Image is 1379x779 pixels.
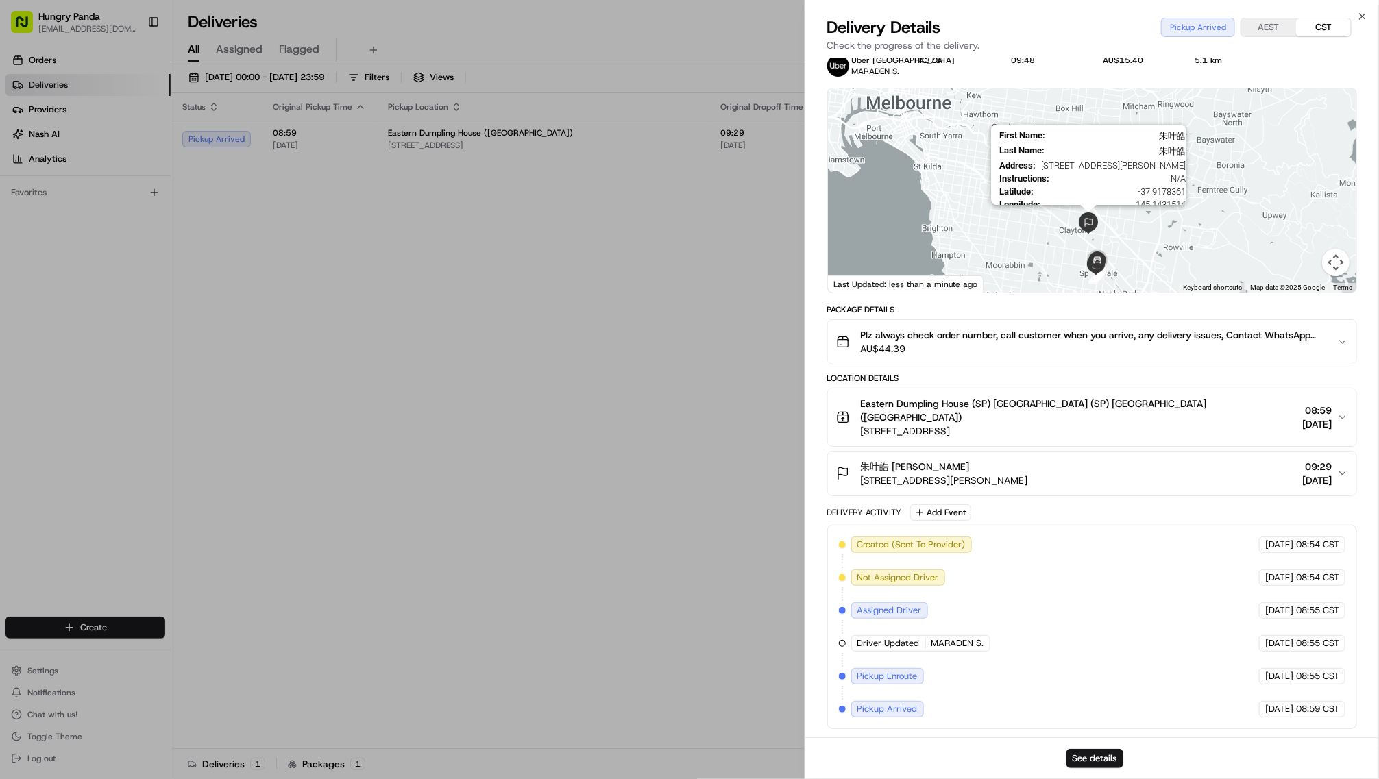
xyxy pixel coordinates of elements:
span: [DATE] [1302,473,1332,487]
div: Delivery Activity [827,507,902,518]
span: [DATE] [1265,637,1293,650]
div: Past conversations [14,275,92,286]
span: [STREET_ADDRESS][PERSON_NAME] [861,473,1028,487]
p: Welcome 👋 [14,151,249,173]
img: Bea Lacdao [14,296,36,318]
span: Not Assigned Driver [857,571,939,584]
span: [DATE] [1302,417,1332,431]
span: Driver Updated [857,637,920,650]
div: Package Details [827,304,1357,315]
a: Powered byPylon [97,436,166,447]
span: [DATE] [1265,571,1293,584]
span: Latitude : [999,186,1034,197]
input: Clear [36,185,226,199]
span: 8月19日 [121,309,154,320]
button: 4373F [919,55,945,66]
img: uber-new-logo.jpeg [827,55,849,77]
div: AU$15.40 [1103,55,1173,66]
span: MARADEN S. [852,66,900,77]
a: 📗Knowledge Base [8,397,110,422]
span: Instructions : [999,173,1049,184]
span: Address : [999,160,1036,171]
span: 08:55 CST [1296,604,1339,617]
span: Uber [GEOGRAPHIC_DATA] [852,55,955,66]
span: Pickup Arrived [857,703,918,715]
img: Nash [14,110,41,138]
span: Knowledge Base [27,403,105,417]
a: 💻API Documentation [110,397,225,422]
span: -37.9178361 [1039,186,1186,197]
span: Pickup Enroute [857,670,918,682]
span: [PERSON_NAME] [42,309,111,320]
button: Add Event [910,504,971,521]
span: N/A [1055,173,1186,184]
a: Terms (opens in new tab) [1333,284,1352,291]
span: • [45,346,50,357]
span: Pylon [136,436,166,447]
div: 📗 [14,404,25,415]
span: [DATE] [1265,703,1293,715]
div: Last Updated: less than a minute ago [828,275,984,293]
span: 朱叶皓 [1051,130,1186,143]
div: Start new chat [62,227,225,241]
button: See details [1066,749,1123,768]
span: 09:29 [1302,460,1332,473]
img: 1753817452368-0c19585d-7be3-40d9-9a41-2dc781b3d1eb [29,227,53,252]
span: 08:54 CST [1296,571,1339,584]
span: Assigned Driver [857,604,922,617]
span: 朱叶皓 [PERSON_NAME] [861,460,970,473]
div: We're available if you need us! [62,241,188,252]
span: AU$44.39 [861,342,1326,356]
button: Keyboard shortcuts [1183,283,1242,293]
span: Last Name : [999,145,1045,158]
span: API Documentation [130,403,220,417]
img: 1736555255976-a54dd68f-1ca7-489b-9aae-adbdc363a1c4 [27,310,38,321]
button: 朱叶皓 [PERSON_NAME][STREET_ADDRESS][PERSON_NAME]09:29[DATE] [828,452,1356,495]
button: See all [212,272,249,288]
span: 08:59 [1302,404,1332,417]
span: Eastern Dumpling House (SP) [GEOGRAPHIC_DATA] (SP) [GEOGRAPHIC_DATA] ([GEOGRAPHIC_DATA]) [861,397,1297,424]
span: First Name : [999,130,1045,143]
span: Longitude : [999,199,1040,210]
button: Start new chat [233,232,249,248]
span: Map data ©2025 Google [1250,284,1325,291]
div: 5.1 km [1195,55,1265,66]
span: MARADEN S. [931,637,984,650]
span: 08:55 CST [1296,637,1339,650]
button: CST [1296,18,1351,36]
a: Open this area in Google Maps (opens a new window) [831,275,877,293]
span: [DATE] [1265,604,1293,617]
span: [DATE] [1265,670,1293,682]
span: [DATE] [1265,539,1293,551]
div: 09:48 [1011,55,1081,66]
span: [STREET_ADDRESS][PERSON_NAME] [1041,160,1186,171]
p: Check the progress of the delivery. [827,38,1357,52]
span: • [114,309,119,320]
span: Created (Sent To Provider) [857,539,966,551]
span: [STREET_ADDRESS] [861,424,1297,438]
button: AEST [1241,18,1296,36]
img: Google [831,275,877,293]
span: 8月15日 [53,346,85,357]
span: 朱叶皓 [1050,145,1186,158]
button: Eastern Dumpling House (SP) [GEOGRAPHIC_DATA] (SP) [GEOGRAPHIC_DATA] ([GEOGRAPHIC_DATA])[STREET_A... [828,388,1356,446]
span: Plz always check order number, call customer when you arrive, any delivery issues, Contact WhatsA... [861,328,1326,342]
span: 08:55 CST [1296,670,1339,682]
button: Map camera controls [1322,249,1350,276]
span: Delivery Details [827,16,941,38]
div: Location Details [827,373,1357,384]
span: 08:59 CST [1296,703,1339,715]
div: 💻 [116,404,127,415]
img: 1736555255976-a54dd68f-1ca7-489b-9aae-adbdc363a1c4 [14,227,38,252]
span: 145.1431514 [1046,199,1186,210]
button: Plz always check order number, call customer when you arrive, any delivery issues, Contact WhatsA... [828,320,1356,364]
span: 08:54 CST [1296,539,1339,551]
